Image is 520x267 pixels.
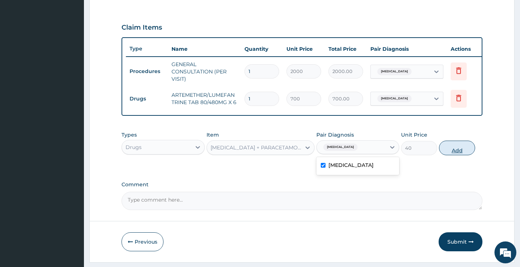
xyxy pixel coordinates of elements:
label: [MEDICAL_DATA] [328,161,374,169]
th: Total Price [325,42,367,56]
th: Pair Diagnosis [367,42,447,56]
td: Drugs [126,92,168,106]
button: Previous [122,232,163,251]
th: Type [126,42,168,56]
label: Pair Diagnosis [316,131,354,138]
button: Submit [439,232,482,251]
span: We're online! [42,84,101,158]
div: Minimize live chat window [120,4,137,21]
label: Comment [122,182,482,188]
td: Procedures [126,65,168,78]
h3: Claim Items [122,24,162,32]
td: ARTEMETHER/LUMEFANTRINE TAB 80/480MG X 6 [168,88,241,110]
th: Name [168,42,241,56]
span: [MEDICAL_DATA] [323,144,358,151]
label: Types [122,132,137,138]
div: Chat with us now [38,41,123,50]
div: [MEDICAL_DATA] + PARACETAMOL50/500MG (DICNAC) [211,144,302,151]
textarea: Type your message and hit 'Enter' [4,184,139,210]
span: [MEDICAL_DATA] [377,68,412,75]
img: d_794563401_company_1708531726252_794563401 [14,37,30,55]
label: Item [207,131,219,138]
button: Add [439,141,475,155]
span: [MEDICAL_DATA] [377,95,412,102]
td: GENERAL CONSULTATION (PER VISIT) [168,57,241,86]
th: Quantity [241,42,283,56]
div: Drugs [126,144,142,151]
label: Unit Price [401,131,427,138]
th: Actions [447,42,484,56]
th: Unit Price [283,42,325,56]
